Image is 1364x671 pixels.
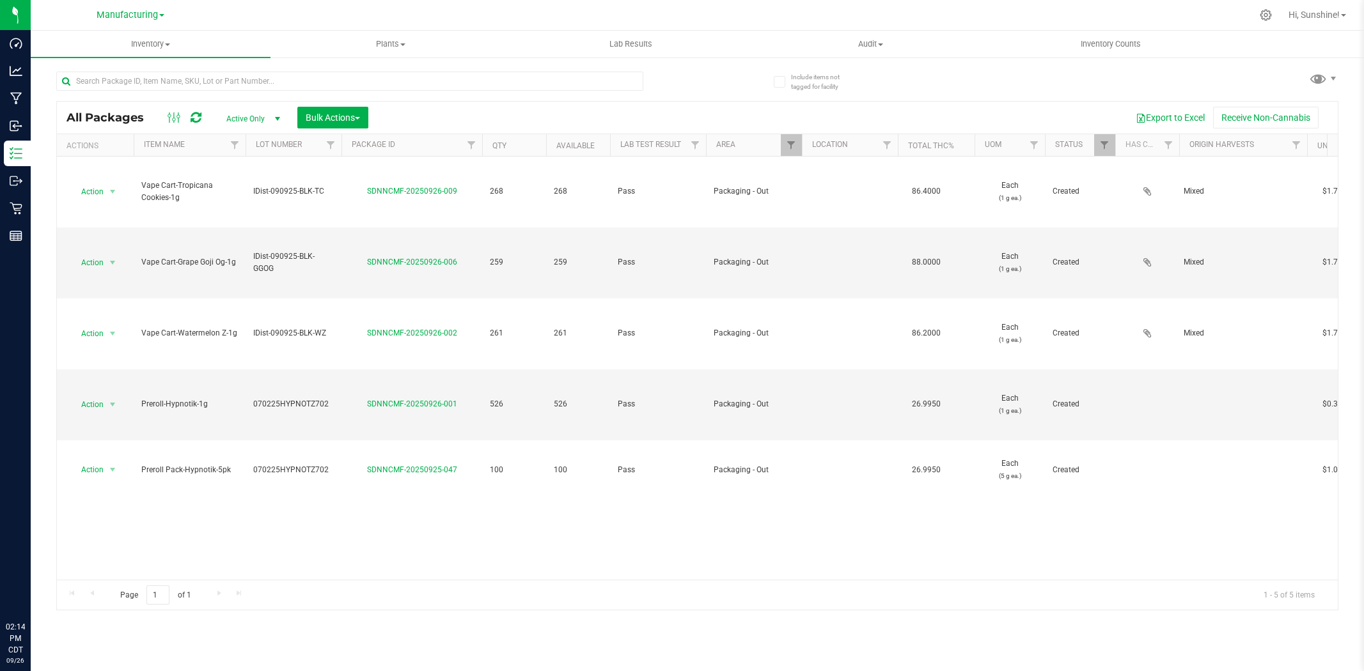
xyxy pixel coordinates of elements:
[10,120,22,132] inline-svg: Inbound
[31,31,270,58] a: Inventory
[105,396,121,413] span: select
[618,185,698,197] span: Pass
[982,334,1037,346] p: (1 g ea.)
[877,134,898,156] a: Filter
[1289,10,1340,20] span: Hi, Sunshine!
[6,656,25,665] p: 09/26
[1053,398,1108,410] span: Created
[352,140,395,149] a: Package ID
[714,256,794,268] span: Packaging - Out
[105,461,121,479] span: select
[1053,256,1108,268] span: Created
[367,399,457,408] a: SDNNCMF-20250926-001
[511,31,751,58] a: Lab Results
[70,396,104,413] span: Action
[982,263,1037,275] p: (1 g ea.)
[109,585,201,605] span: Page of 1
[141,327,238,339] span: Vape Cart-Watermelon Z-1g
[908,141,954,150] a: Total THC%
[905,324,947,343] span: 86.2000
[982,321,1037,346] span: Each
[490,256,538,268] span: 259
[141,256,238,268] span: Vape Cart-Grape Goji Og-1g
[6,621,25,656] p: 02:14 PM CDT
[253,327,334,339] span: IDist-090925-BLK-WZ
[812,140,848,149] a: Location
[141,398,238,410] span: Preroll-Hypnotik-1g
[97,10,158,20] span: Manufacturing
[1127,107,1213,128] button: Export to Excel
[31,38,270,50] span: Inventory
[982,405,1037,417] p: (1 g ea.)
[492,141,506,150] a: Qty
[1213,107,1319,128] button: Receive Non-Cannabis
[1184,185,1303,197] div: Value 1: Mixed
[1286,134,1307,156] a: Filter
[1053,327,1108,339] span: Created
[554,256,602,268] span: 259
[490,185,538,197] span: 268
[618,327,698,339] span: Pass
[905,395,947,413] span: 26.9950
[70,461,104,479] span: Action
[618,256,698,268] span: Pass
[1258,9,1274,21] div: Manage settings
[105,325,121,343] span: select
[38,567,53,582] iframe: Resource center unread badge
[982,180,1037,204] span: Each
[1094,134,1115,156] a: Filter
[461,134,482,156] a: Filter
[271,38,510,50] span: Plants
[1053,464,1108,476] span: Created
[490,464,538,476] span: 100
[10,37,22,50] inline-svg: Dashboard
[620,140,681,149] a: Lab Test Result
[13,569,51,607] iframe: Resource center
[320,134,341,156] a: Filter
[618,398,698,410] span: Pass
[751,31,991,58] a: Audit
[56,72,643,91] input: Search Package ID, Item Name, SKU, Lot or Part Number...
[253,398,334,410] span: 070225HYPNOTZ702
[367,258,457,266] a: SDNNCMF-20250926-006
[685,134,706,156] a: Filter
[1184,256,1303,268] div: Value 1: Mixed
[1189,140,1254,149] a: Origin Harvests
[982,251,1037,275] span: Each
[905,253,947,272] span: 88.0000
[367,187,457,196] a: SDNNCMF-20250926-009
[144,140,185,149] a: Item Name
[10,202,22,215] inline-svg: Retail
[253,464,334,476] span: 070225HYPNOTZ702
[751,38,990,50] span: Audit
[1184,327,1303,339] div: Value 1: Mixed
[982,392,1037,417] span: Each
[1317,141,1356,150] a: Unit Cost
[10,174,22,187] inline-svg: Outbound
[10,92,22,105] inline-svg: Manufacturing
[10,229,22,242] inline-svg: Reports
[991,31,1230,58] a: Inventory Counts
[714,327,794,339] span: Packaging - Out
[146,585,169,605] input: 1
[1158,134,1179,156] a: Filter
[70,183,104,201] span: Action
[716,140,735,149] a: Area
[781,134,802,156] a: Filter
[714,185,794,197] span: Packaging - Out
[556,141,595,150] a: Available
[270,31,510,58] a: Plants
[253,185,334,197] span: IDist-090925-BLK-TC
[141,464,238,476] span: Preroll Pack-Hypnotik-5pk
[367,328,457,337] a: SDNNCMF-20250926-002
[1253,585,1325,605] span: 1 - 5 of 5 items
[982,470,1037,482] p: (5 g ea.)
[1115,134,1179,157] th: Has COA
[1024,134,1045,156] a: Filter
[1053,185,1108,197] span: Created
[1063,38,1158,50] span: Inventory Counts
[306,112,360,123] span: Bulk Actions
[618,464,698,476] span: Pass
[141,180,238,204] span: Vape Cart-Tropicana Cookies-1g
[982,192,1037,204] p: (1 g ea.)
